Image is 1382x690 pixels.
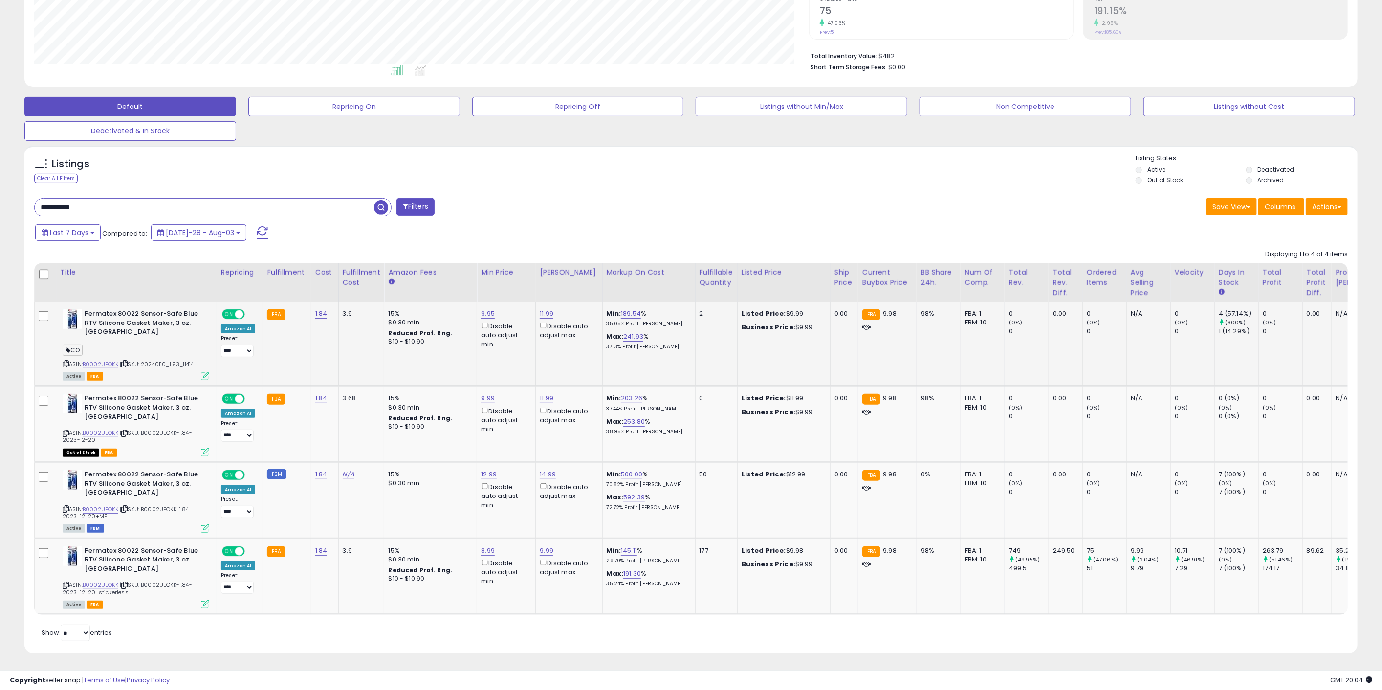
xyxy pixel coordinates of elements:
[1307,267,1328,298] div: Total Profit Diff.
[811,52,877,60] b: Total Inventory Value:
[343,394,377,403] div: 3.68
[248,97,460,116] button: Repricing On
[267,469,286,479] small: FBM
[1307,309,1324,318] div: 0.00
[607,481,688,488] p: 70.82% Profit [PERSON_NAME]
[607,493,624,502] b: Max:
[607,417,624,426] b: Max:
[1263,319,1276,326] small: (0%)
[481,406,528,434] div: Disable auto adjust min
[1307,470,1324,479] div: 0.00
[742,470,786,479] b: Listed Price:
[24,97,236,116] button: Default
[223,471,235,479] span: ON
[621,309,641,319] a: 189.54
[1269,556,1293,563] small: (51.46%)
[965,309,997,318] div: FBA: 1
[63,372,85,381] span: All listings currently available for purchase on Amazon
[1307,394,1324,403] div: 0.00
[388,423,469,431] div: $10 - $10.90
[1053,546,1075,555] div: 249.50
[965,318,997,327] div: FBM: 10
[1181,556,1205,563] small: (46.91%)
[883,546,897,555] span: 9.98
[1053,470,1075,479] div: 0.00
[1219,470,1258,479] div: 7 (100%)
[1009,267,1045,288] div: Total Rev.
[1219,394,1258,403] div: 0 (0%)
[388,414,452,422] b: Reduced Prof. Rng.
[921,267,957,288] div: BB Share 24h.
[63,470,209,532] div: ASIN:
[1307,546,1324,555] div: 89.62
[50,228,88,237] span: Last 7 Days
[87,372,103,381] span: FBA
[388,479,469,488] div: $0.30 min
[607,394,688,412] div: %
[481,393,495,403] a: 9.99
[85,546,203,576] b: Permatex 80022 Sensor-Safe Blue RTV Silicone Gasket Maker, 3 oz. [GEOGRAPHIC_DATA]
[63,449,99,457] span: All listings that are currently out of stock and unavailable for purchase on Amazon
[243,547,259,555] span: OFF
[1263,564,1302,573] div: 174.17
[388,309,469,318] div: 15%
[920,97,1131,116] button: Non Competitive
[965,403,997,412] div: FBM: 10
[965,555,997,564] div: FBM: 10
[101,449,117,457] span: FBA
[221,409,255,418] div: Amazon AI
[1087,488,1126,496] div: 0
[742,323,823,332] div: $9.99
[607,321,688,327] p: 35.05% Profit [PERSON_NAME]
[700,267,733,288] div: Fulfillable Quantity
[1219,556,1232,563] small: (0%)
[921,394,953,403] div: 98%
[481,470,497,479] a: 12.99
[607,393,621,403] b: Min:
[1175,394,1214,403] div: 0
[607,493,688,511] div: %
[1143,97,1355,116] button: Listings without Cost
[824,20,846,27] small: 47.06%
[1009,327,1049,336] div: 0
[1175,309,1214,318] div: 0
[221,335,255,357] div: Preset:
[1087,394,1126,403] div: 0
[1009,488,1049,496] div: 0
[267,546,285,557] small: FBA
[1175,546,1214,555] div: 10.71
[243,471,259,479] span: OFF
[1258,176,1284,184] label: Archived
[1087,564,1126,573] div: 51
[85,470,203,500] b: Permatex 80022 Sensor-Safe Blue RTV Silicone Gasket Maker, 3 oz. [GEOGRAPHIC_DATA]
[481,546,495,556] a: 8.99
[223,310,235,319] span: ON
[607,569,624,578] b: Max:
[63,524,85,533] span: All listings currently available for purchase on Amazon
[35,224,101,241] button: Last 7 Days
[63,394,82,413] img: 41oFxptqEiL._SL40_.jpg
[267,309,285,320] small: FBA
[621,546,637,556] a: 145.11
[883,309,897,318] span: 9.98
[1094,29,1121,35] small: Prev: 185.60%
[127,675,170,685] a: Privacy Policy
[1175,267,1210,278] div: Velocity
[388,403,469,412] div: $0.30 min
[1009,404,1023,411] small: (0%)
[1147,165,1165,173] label: Active
[607,470,688,488] div: %
[223,395,235,403] span: ON
[1093,556,1118,563] small: (47.06%)
[315,309,328,319] a: 1.84
[1087,546,1126,555] div: 75
[1263,404,1276,411] small: (0%)
[1225,319,1246,326] small: (300%)
[120,360,194,368] span: | SKU: 20240110_1.93_11414
[921,309,953,318] div: 98%
[700,470,730,479] div: 50
[1306,198,1348,215] button: Actions
[1219,404,1232,411] small: (0%)
[965,470,997,479] div: FBA: 1
[1258,165,1294,173] label: Deactivated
